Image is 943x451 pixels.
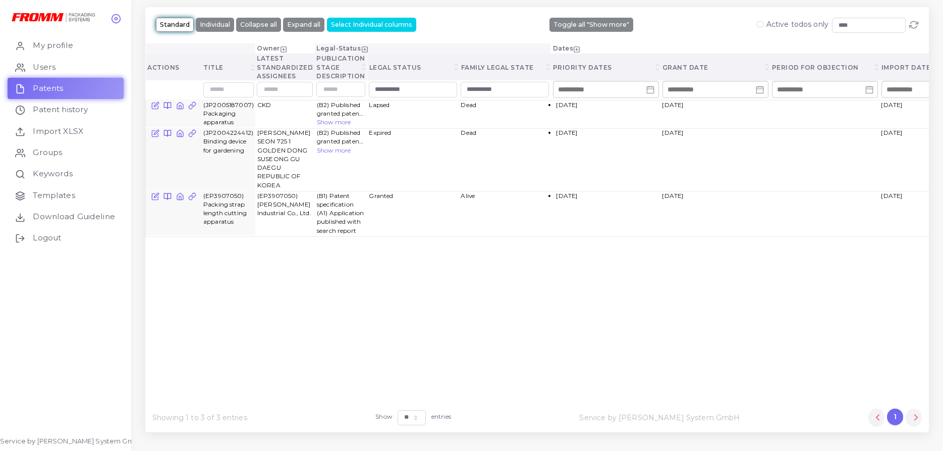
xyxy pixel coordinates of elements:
[556,128,655,137] li: [DATE]
[317,128,366,146] span: (B2) Published granted patent (Second level) from [DATE] onwards (Published examined patent appli...
[556,101,655,109] li: [DATE]
[257,44,313,53] div: Owner
[203,63,254,72] div: Title
[459,127,551,190] td: Dead
[549,18,633,32] button: Toggle all "Show more"
[662,63,768,72] div: Grant date
[257,55,313,81] div: Latest standardized assignees
[255,99,315,128] td: CKD
[8,35,124,56] a: My profile
[255,127,315,190] td: [PERSON_NAME] SEON 725 1 GOLDEN DONG SUSEONG GU DAEGU REPUBLIC OF KOREA
[176,191,184,201] a: National Register Site
[459,190,551,236] td: Alive
[163,101,172,110] a: Biblio Summary
[8,99,124,120] a: Patent history
[461,63,549,72] div: Family legal state
[188,191,196,201] a: Filter by Questel Unique Family ID
[255,190,315,236] td: (EP3907050) [PERSON_NAME] Industrial Co., Ltd.
[317,55,366,81] div: Publication stage description
[8,121,124,142] a: Import XLSX
[283,18,324,32] button: Expand all
[8,142,124,163] a: Groups
[660,127,770,190] td: [DATE]
[236,18,281,32] button: Collapse all
[463,83,535,96] input: Search for option
[461,82,549,97] div: Search for option
[552,63,658,72] div: Priority dates
[371,83,443,96] input: Search for option
[33,190,75,201] span: Templates
[660,99,770,128] td: [DATE]
[660,190,770,236] td: [DATE]
[151,101,159,110] a: Edit
[317,192,364,234] span: (B1) Patent specification (A1) Application published with search report
[766,21,828,28] label: Active todos only
[431,412,451,421] label: entries
[33,104,88,115] span: Patent history
[8,227,124,248] a: Logout
[151,191,159,201] a: Edit
[8,78,124,99] a: Patents
[909,19,918,29] a: Refresh page
[188,101,196,110] a: Filter by Questel Unique Family ID
[8,206,124,227] a: Download Guideline
[317,118,351,126] a: Show more
[459,99,551,128] td: Dead
[317,44,549,53] div: Legal-Status
[33,40,73,51] span: My profile
[203,192,247,226] span: (EP3907050) Packing strap length cutting apparatus
[176,101,184,110] a: National Register Site
[33,62,56,73] span: Users
[317,101,366,118] span: (B2) Published granted patent (Second level) from [DATE] onwards (Published examined patent appli...
[188,128,196,137] a: Filter by Questel Unique Family ID
[367,99,459,128] td: Lapsed
[8,185,124,206] a: Templates
[196,18,234,32] button: Individual
[33,126,83,137] span: Import XLSX
[12,12,102,23] a: logo
[369,82,457,97] div: Search for option
[176,128,184,137] a: National Register Site
[556,191,655,200] li: [DATE]
[156,18,194,32] button: Standard
[887,409,903,425] button: Go to page 1
[327,18,416,32] button: Select Individual columns
[203,101,254,126] span: (JP2005187007) Packaging apparatus
[771,63,877,72] div: Period for objection
[151,128,159,137] a: Edit
[152,413,247,423] span: Showing 1 to 3 of 3 entries
[868,409,922,426] ul: Pagination
[163,128,172,137] a: Biblio Summary
[8,57,124,78] a: Users
[8,163,124,184] a: Keywords
[12,13,95,22] img: logo
[33,83,63,94] span: Patents
[367,190,459,236] td: Granted
[33,147,62,158] span: Groups
[203,129,253,154] span: (JP2004224412) Binding device for gardening
[147,63,200,72] div: Actions
[33,168,73,179] span: Keywords
[367,127,459,190] td: Expired
[317,146,351,154] a: Show more
[375,412,393,421] label: Show
[163,191,172,201] a: Biblio Summary
[369,63,457,72] div: Legal status
[579,413,740,423] span: Service by [PERSON_NAME] System GmbH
